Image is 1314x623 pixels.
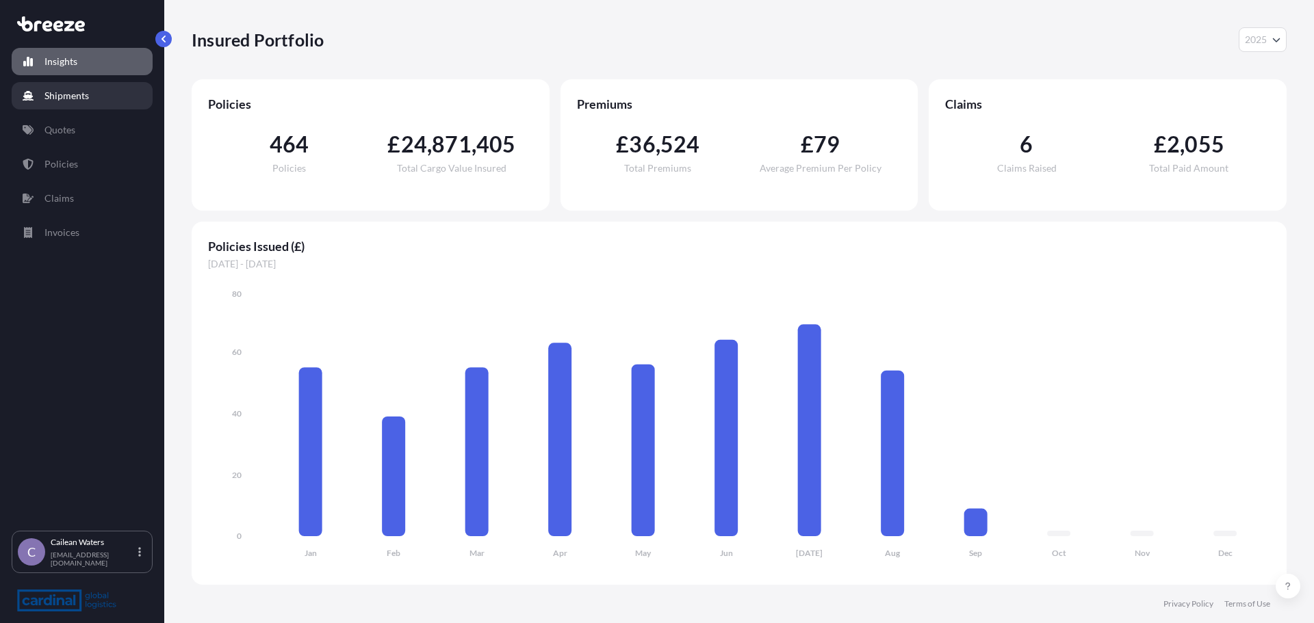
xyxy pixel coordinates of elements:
[1180,133,1185,155] span: ,
[12,219,153,246] a: Invoices
[656,133,660,155] span: ,
[885,548,901,558] tspan: Aug
[1149,163,1228,173] span: Total Paid Amount
[44,55,77,68] p: Insights
[387,133,400,155] span: £
[624,163,691,173] span: Total Premiums
[12,150,153,178] a: Policies
[272,163,306,173] span: Policies
[629,133,655,155] span: 36
[12,116,153,144] a: Quotes
[427,133,432,155] span: ,
[51,551,136,567] p: [EMAIL_ADDRESS][DOMAIN_NAME]
[432,133,472,155] span: 871
[44,157,78,171] p: Policies
[997,163,1057,173] span: Claims Raised
[17,589,116,611] img: organization-logo
[44,226,79,239] p: Invoices
[397,163,506,173] span: Total Cargo Value Insured
[577,96,902,112] span: Premiums
[192,29,324,51] p: Insured Portfolio
[44,191,74,205] p: Claims
[1154,133,1167,155] span: £
[945,96,1270,112] span: Claims
[232,470,242,480] tspan: 20
[1224,598,1270,609] a: Terms of Use
[1239,27,1287,52] button: Year Selector
[1245,33,1267,47] span: 2025
[12,185,153,212] a: Claims
[660,133,700,155] span: 524
[232,289,242,299] tspan: 80
[1020,133,1033,155] span: 6
[208,257,1270,271] span: [DATE] - [DATE]
[476,133,516,155] span: 405
[232,408,242,419] tspan: 40
[232,347,242,357] tspan: 60
[12,48,153,75] a: Insights
[305,548,317,558] tspan: Jan
[1185,133,1224,155] span: 055
[1052,548,1066,558] tspan: Oct
[1135,548,1150,558] tspan: Nov
[1218,548,1233,558] tspan: Dec
[1167,133,1180,155] span: 2
[814,133,840,155] span: 79
[12,82,153,109] a: Shipments
[469,548,485,558] tspan: Mar
[44,89,89,103] p: Shipments
[1163,598,1213,609] a: Privacy Policy
[208,238,1270,254] span: Policies Issued (£)
[51,537,136,548] p: Cailean Waters
[796,548,823,558] tspan: [DATE]
[208,96,533,112] span: Policies
[27,545,36,559] span: C
[801,133,814,155] span: £
[387,548,400,558] tspan: Feb
[44,123,75,137] p: Quotes
[401,133,427,155] span: 24
[237,531,242,541] tspan: 0
[720,548,733,558] tspan: Jun
[553,548,567,558] tspan: Apr
[270,133,309,155] span: 464
[969,548,982,558] tspan: Sep
[760,163,881,173] span: Average Premium Per Policy
[635,548,652,558] tspan: May
[616,133,629,155] span: £
[472,133,476,155] span: ,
